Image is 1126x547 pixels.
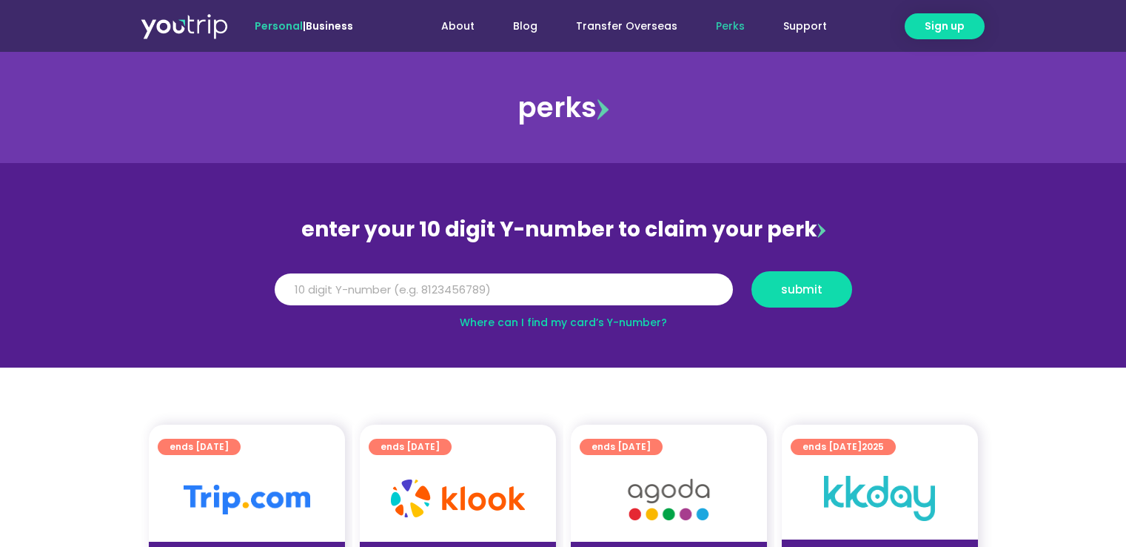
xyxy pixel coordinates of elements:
span: ends [DATE] [381,439,440,455]
span: 2025 [862,440,884,453]
span: submit [781,284,822,295]
a: Support [764,13,846,40]
a: Business [306,19,353,33]
a: ends [DATE]2025 [791,439,896,455]
span: Sign up [925,19,965,34]
span: ends [DATE] [802,439,884,455]
input: 10 digit Y-number (e.g. 8123456789) [275,273,733,306]
span: ends [DATE] [170,439,229,455]
a: Where can I find my card’s Y-number? [460,315,667,330]
a: ends [DATE] [369,439,452,455]
form: Y Number [275,271,852,319]
button: submit [751,271,852,308]
a: ends [DATE] [158,439,241,455]
a: Perks [697,13,764,40]
a: About [422,13,494,40]
span: | [255,19,353,33]
nav: Menu [393,13,846,40]
span: Personal [255,19,303,33]
span: ends [DATE] [592,439,651,455]
a: Transfer Overseas [557,13,697,40]
a: Blog [494,13,557,40]
div: enter your 10 digit Y-number to claim your perk [267,210,859,249]
a: ends [DATE] [580,439,663,455]
a: Sign up [905,13,985,39]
